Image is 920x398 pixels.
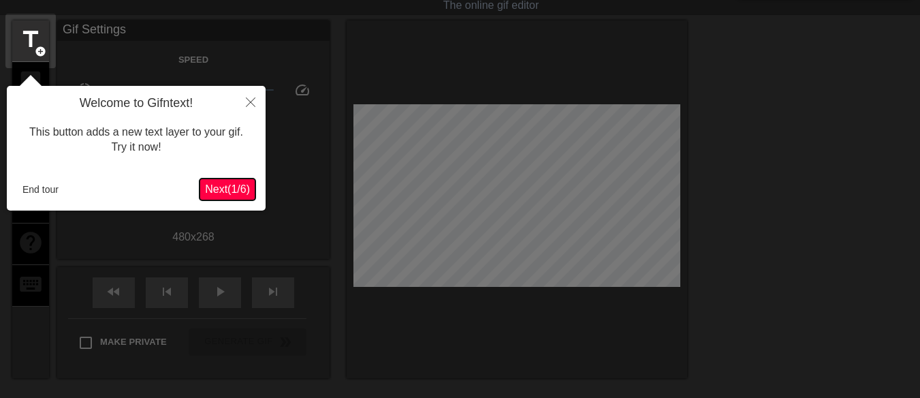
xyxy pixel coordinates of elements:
button: Next [200,179,255,200]
h4: Welcome to Gifntext! [17,96,255,111]
button: Close [236,86,266,117]
div: This button adds a new text layer to your gif. Try it now! [17,111,255,169]
button: End tour [17,179,64,200]
span: Next ( 1 / 6 ) [205,183,250,195]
